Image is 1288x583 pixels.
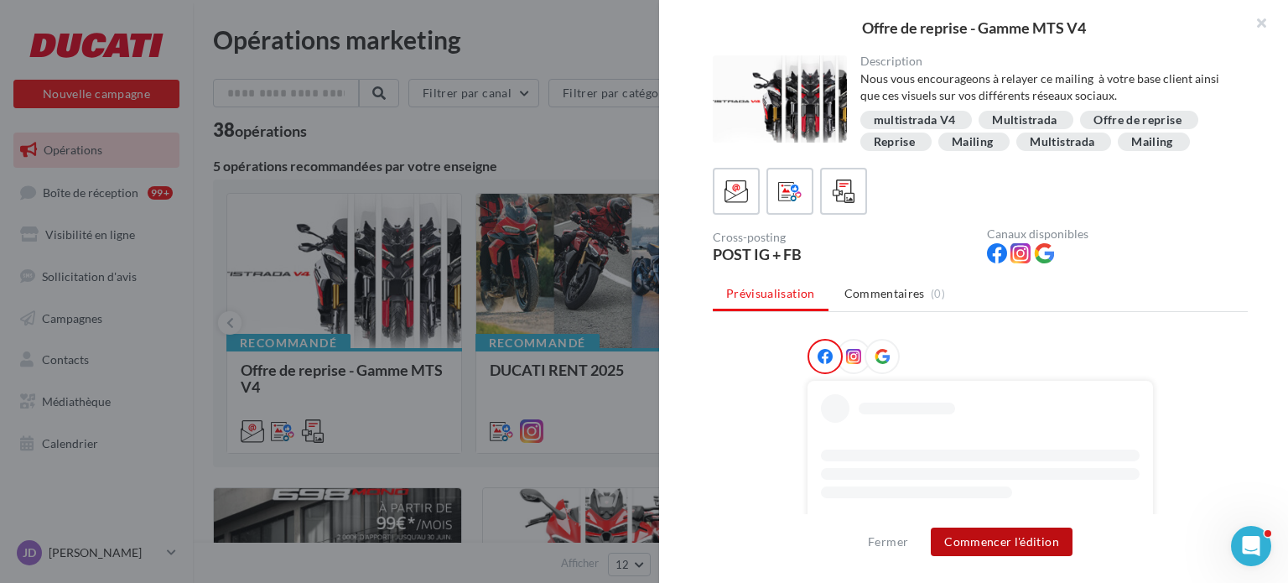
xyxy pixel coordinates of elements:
span: Commentaires [844,285,925,302]
div: Reprise [874,136,915,148]
div: Cross-posting [713,232,974,243]
button: Fermer [861,532,915,552]
div: Description [860,55,1235,67]
div: Offre de reprise [1093,114,1182,127]
div: Canaux disponibles [987,228,1248,240]
div: Multistrada [1030,136,1094,148]
span: (0) [931,287,945,300]
div: Offre de reprise - Gamme MTS V4 [686,20,1261,35]
button: Commencer l'édition [931,528,1072,556]
div: Mailing [1131,136,1172,148]
div: multistrada V4 [874,114,956,127]
div: Mailing [952,136,993,148]
div: Nous vous encourageons à relayer ce mailing à votre base client ainsi que ces visuels sur vos dif... [860,70,1235,104]
div: POST IG + FB [713,247,974,262]
iframe: Intercom live chat [1231,526,1271,566]
div: Multistrada [992,114,1057,127]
